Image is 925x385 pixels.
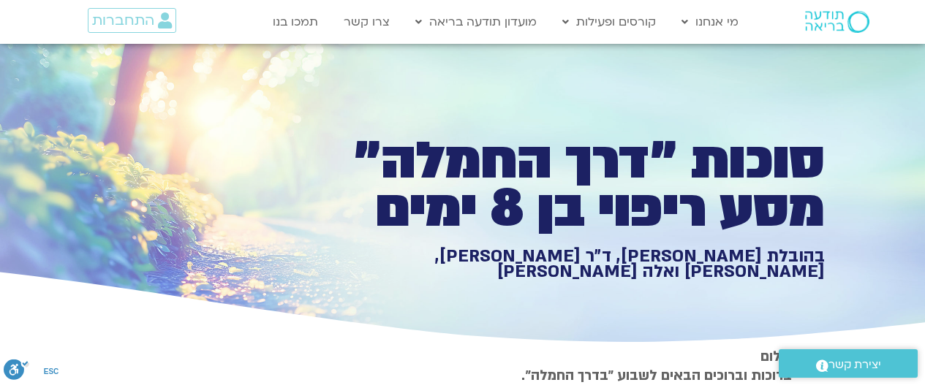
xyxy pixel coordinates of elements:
a: יצירת קשר [779,349,918,378]
a: תמכו בנו [265,8,325,36]
a: מי אנחנו [674,8,746,36]
img: תודעה בריאה [805,11,869,33]
h1: בהובלת [PERSON_NAME], ד״ר [PERSON_NAME], [PERSON_NAME] ואלה [PERSON_NAME] [318,248,825,280]
strong: שלום [760,347,792,366]
span: התחברות [92,12,154,28]
a: התחברות [88,8,176,33]
span: יצירת קשר [828,355,881,375]
a: קורסים ופעילות [555,8,663,36]
h1: סוכות ״דרך החמלה״ מסע ריפוי בן 8 ימים [318,137,825,233]
a: מועדון תודעה בריאה [408,8,544,36]
a: צרו קשר [336,8,397,36]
